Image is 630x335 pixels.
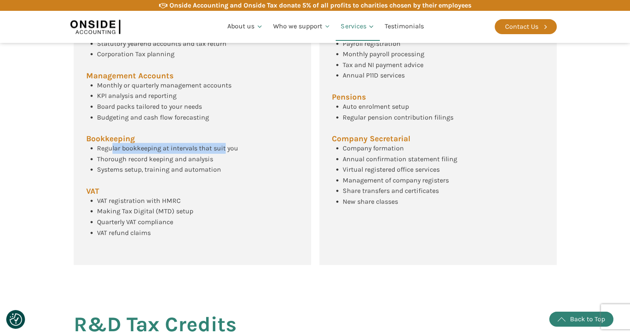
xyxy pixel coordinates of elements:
[343,71,405,79] span: Annual P11D services
[70,17,120,36] img: Onside Accounting
[332,135,411,143] span: Company Secretarial
[343,144,404,152] span: Company formation
[343,187,439,195] span: Share transfers and certificates
[86,187,99,195] span: VAT
[505,21,538,32] div: Contact Us
[97,102,202,110] span: Board packs tailored to your needs
[336,12,380,41] a: Services
[97,165,221,173] span: Systems setup, training and automation
[97,92,177,100] span: KPI analysis and reporting
[570,314,605,325] div: Back to Top
[97,207,193,215] span: Making Tax Digital (MTD) setup
[222,12,268,41] a: About us
[332,93,366,101] span: Pensions
[343,155,457,163] span: Annual confirmation statement filing
[343,165,440,173] span: Virtual registered office services
[380,12,429,41] a: Testimonials
[343,40,401,47] span: Payroll registration
[86,72,174,80] span: Management Accounts
[268,12,336,41] a: Who we support
[343,102,409,110] span: Auto enrolment setup
[495,19,557,34] a: Contact Us
[97,229,151,237] span: VAT refund claims
[343,113,453,121] span: Regular pension contribution filings
[97,144,238,152] span: Regular bookkeeping at intervals that suit you
[549,312,613,327] a: Back to Top
[97,50,174,58] span: Corporation Tax planning
[97,40,227,47] span: Statutory yearend accounts and tax return
[343,50,424,58] span: Monthly payroll processing
[97,81,232,89] span: Monthly or quarterly management accounts
[10,313,22,326] button: Consent Preferences
[97,113,209,121] span: Budgeting and cash flow forecasting
[97,197,181,205] span: VAT registration with HMRC
[86,135,135,143] span: Bookkeeping
[343,176,449,184] span: Management of company registers
[10,313,22,326] img: Revisit consent button
[343,61,423,69] span: Tax and NI payment advice
[343,197,398,205] span: New share classes
[97,218,173,226] span: Quarterly VAT compliance
[97,155,213,163] span: Thorough record keeping and analysis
